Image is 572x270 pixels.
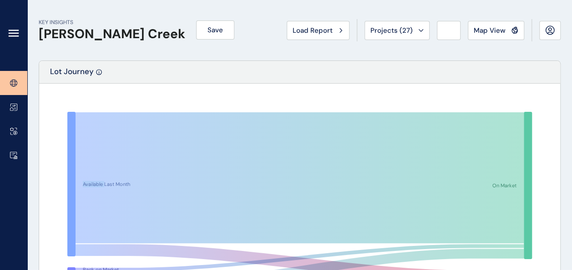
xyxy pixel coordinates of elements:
button: Projects (27) [364,21,430,40]
span: Projects ( 27 ) [370,26,413,35]
p: Lot Journey [50,66,94,83]
span: Load Report [293,26,333,35]
h1: [PERSON_NAME] Creek [39,26,185,42]
button: Save [196,20,234,40]
p: KEY INSIGHTS [39,19,185,26]
span: Map View [474,26,506,35]
button: Map View [468,21,524,40]
span: Save [208,25,223,35]
button: Load Report [287,21,349,40]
